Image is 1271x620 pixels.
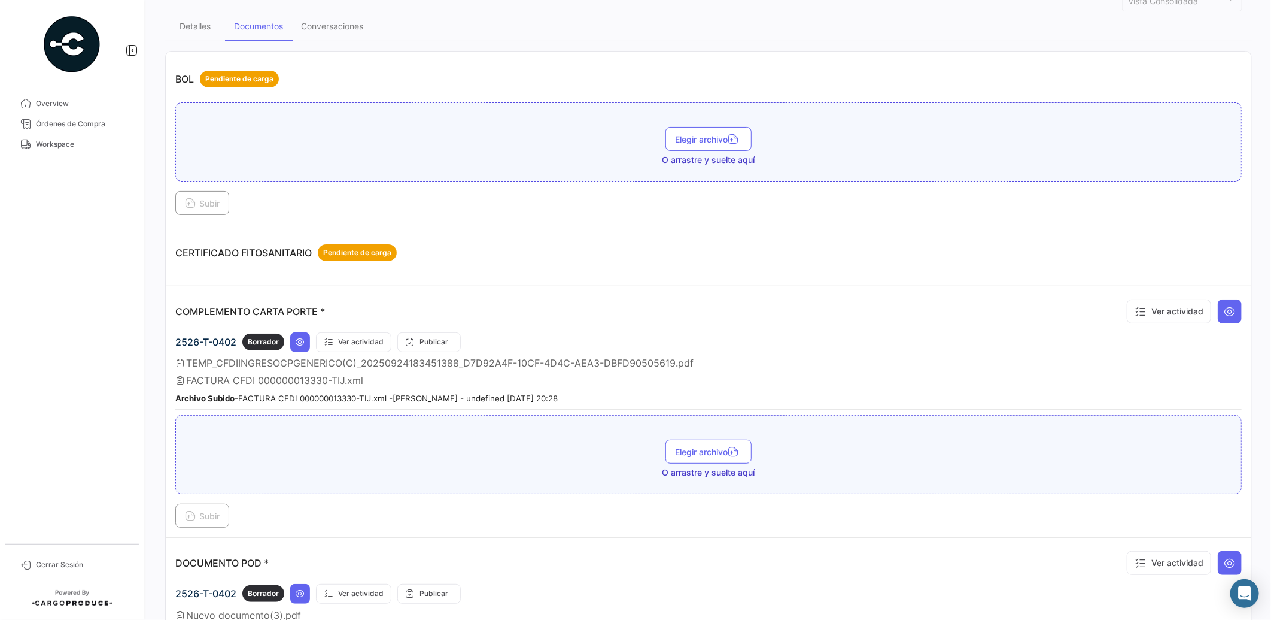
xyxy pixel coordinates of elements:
[175,394,235,403] b: Archivo Subido
[186,374,363,386] span: FACTURA CFDI 000000013330-TIJ.xml
[10,134,134,155] a: Workspace
[662,154,755,166] span: O arrastre y suelte aquí
[10,114,134,134] a: Órdenes de Compra
[36,559,129,570] span: Cerrar Sesión
[175,191,229,215] button: Subir
[316,332,391,352] button: Ver actividad
[248,588,279,599] span: Borrador
[665,440,752,464] button: Elegir archivo
[175,504,229,528] button: Subir
[397,332,461,352] button: Publicar
[316,584,391,604] button: Ver actividad
[36,119,129,129] span: Órdenes de Compra
[234,21,283,31] div: Documentos
[185,511,220,521] span: Subir
[186,357,694,369] span: TEMP_CFDIINGRESOCPGENERICO(C)_20250924183451388_D7D92A4F-10CF-4D4C-AEA3-DBFD90505619.pdf
[175,557,269,569] p: DOCUMENTO POD *
[175,306,325,317] p: COMPLEMENTO CARTA PORTE *
[42,14,102,74] img: powered-by.png
[675,134,742,144] span: Elegir archivo
[175,71,279,87] p: BOL
[323,247,391,258] span: Pendiente de carga
[10,93,134,114] a: Overview
[665,127,752,151] button: Elegir archivo
[36,98,129,109] span: Overview
[301,21,363,31] div: Conversaciones
[185,198,220,208] span: Subir
[36,139,129,150] span: Workspace
[175,336,236,348] span: 2526-T-0402
[175,588,236,600] span: 2526-T-0402
[248,337,279,347] span: Borrador
[175,244,397,261] p: CERTIFICADO FITOSANITARIO
[205,74,273,84] span: Pendiente de carga
[397,584,461,604] button: Publicar
[675,447,742,457] span: Elegir archivo
[1127,300,1211,323] button: Ver actividad
[180,21,211,31] div: Detalles
[662,467,755,479] span: O arrastre y suelte aquí
[1230,579,1259,608] div: Abrir Intercom Messenger
[1127,551,1211,575] button: Ver actividad
[175,394,558,403] small: - FACTURA CFDI 000000013330-TIJ.xml - [PERSON_NAME] - undefined [DATE] 20:28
